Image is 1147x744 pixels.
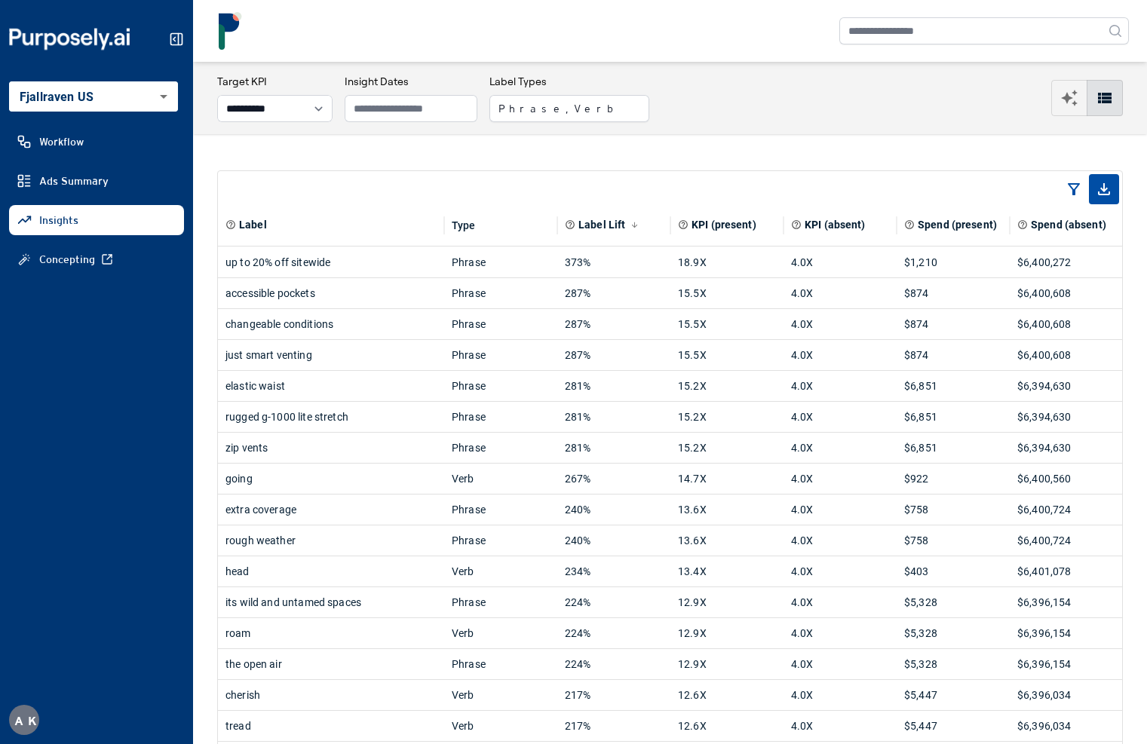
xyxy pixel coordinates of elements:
div: Type [452,219,476,231]
div: 4.0X [791,309,889,339]
div: 15.2X [678,371,776,401]
div: 4.0X [791,680,889,710]
div: 281% [565,402,663,432]
div: $6,394,630 [1017,371,1115,401]
button: AK [9,705,39,735]
button: Phrase, Verb [489,95,649,122]
a: Insights [9,205,184,235]
div: $6,400,272 [1017,247,1115,277]
div: 240% [565,494,663,525]
div: $6,396,154 [1017,649,1115,679]
div: 4.0X [791,649,889,679]
img: logo [211,12,249,50]
div: 15.5X [678,309,776,339]
div: $6,400,608 [1017,278,1115,308]
div: Phrase [452,525,550,556]
div: 12.9X [678,618,776,648]
div: 4.0X [791,711,889,741]
div: 4.0X [791,525,889,556]
div: 224% [565,587,663,617]
div: 18.9X [678,247,776,277]
div: 12.6X [678,711,776,741]
div: 287% [565,278,663,308]
div: $758 [904,494,1002,525]
span: KPI (present) [692,217,756,232]
div: tread [225,711,437,741]
div: Phrase [452,494,550,525]
div: 4.0X [791,278,889,308]
h3: Insight Dates [345,74,477,89]
svg: Total spend on all ads where label is present [904,219,915,230]
div: rugged g-1000 lite stretch [225,402,437,432]
div: 281% [565,371,663,401]
div: $6,400,608 [1017,309,1115,339]
div: Phrase [452,278,550,308]
div: $1,210 [904,247,1002,277]
div: 373% [565,247,663,277]
div: 15.5X [678,340,776,370]
div: Phrase [452,402,550,432]
div: $403 [904,556,1002,586]
div: Verb [452,556,550,586]
span: Workflow [39,134,84,149]
div: $6,400,724 [1017,494,1115,525]
span: Concepting [39,252,95,267]
div: $6,851 [904,433,1002,463]
a: Workflow [9,127,184,157]
div: $6,401,078 [1017,556,1115,586]
div: Verb [452,680,550,710]
div: $758 [904,525,1002,556]
div: $874 [904,278,1002,308]
div: 287% [565,340,663,370]
div: 234% [565,556,663,586]
span: Label Lift [578,217,625,232]
div: 217% [565,680,663,710]
div: $874 [904,340,1002,370]
div: 4.0X [791,340,889,370]
div: Verb [452,464,550,494]
span: KPI (absent) [805,217,866,232]
div: 13.6X [678,525,776,556]
div: $5,328 [904,587,1002,617]
div: 15.5X [678,278,776,308]
div: going [225,464,437,494]
div: zip vents [225,433,437,463]
div: 12.6X [678,680,776,710]
div: Phrase [452,587,550,617]
div: Phrase [452,649,550,679]
div: Fjallraven US [9,81,178,112]
div: 4.0X [791,556,889,586]
div: $6,400,724 [1017,525,1115,556]
div: 4.0X [791,371,889,401]
div: $6,396,154 [1017,618,1115,648]
div: 4.0X [791,618,889,648]
div: 240% [565,525,663,556]
div: 281% [565,433,663,463]
div: 4.0X [791,433,889,463]
svg: Aggregate KPI value of all ads where label is present [678,219,689,230]
div: $5,447 [904,711,1002,741]
div: 15.2X [678,433,776,463]
div: Verb [452,618,550,648]
div: up to 20% off sitewide [225,247,437,277]
span: Spend (present) [918,217,997,232]
div: 4.0X [791,402,889,432]
div: $6,394,630 [1017,433,1115,463]
div: $922 [904,464,1002,494]
div: the open air [225,649,437,679]
a: Concepting [9,244,184,274]
div: 217% [565,711,663,741]
div: Phrase [452,340,550,370]
div: head [225,556,437,586]
a: Ads Summary [9,166,184,196]
div: $5,328 [904,649,1002,679]
div: 4.0X [791,247,889,277]
svg: Element or component part of the ad [225,219,236,230]
button: Sort [627,217,643,233]
div: changeable conditions [225,309,437,339]
div: its wild and untamed spaces [225,587,437,617]
div: 12.9X [678,587,776,617]
div: $5,328 [904,618,1002,648]
div: just smart venting [225,340,437,370]
svg: Aggregate KPI value of all ads where label is absent [791,219,802,230]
